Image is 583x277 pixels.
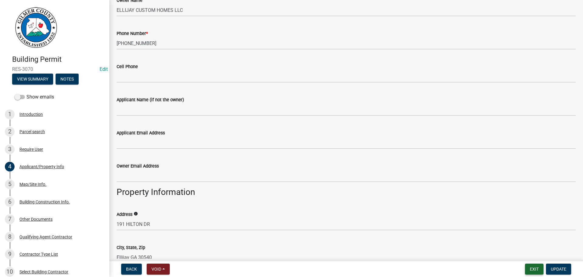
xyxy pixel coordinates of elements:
[117,213,132,217] label: Address
[5,127,15,137] div: 2
[117,65,138,69] label: Cell Phone
[117,131,165,135] label: Applicant Email Address
[5,179,15,189] div: 5
[56,77,79,82] wm-modal-confirm: Notes
[19,130,45,134] div: Parcel search
[19,112,43,116] div: Introduction
[5,249,15,259] div: 9
[19,182,46,186] div: Map/Site Info.
[19,200,70,204] div: Building Construction Info.
[12,77,53,82] wm-modal-confirm: Summary
[19,235,72,239] div: Qualifying Agent Contractor
[12,74,53,85] button: View Summary
[56,74,79,85] button: Notes
[117,32,148,36] label: Phone Number
[19,252,58,256] div: Contractor Type List
[12,6,58,49] img: Gilmer County, Georgia
[100,66,108,72] wm-modal-confirm: Edit Application Number
[19,270,68,274] div: Select Building Contractor
[546,264,571,275] button: Update
[5,109,15,119] div: 1
[117,246,145,250] label: City, State, Zip
[12,66,97,72] span: RES-3070
[121,264,142,275] button: Back
[5,267,15,277] div: 10
[5,162,15,171] div: 4
[117,98,184,102] label: Applicant Name (if not the owner)
[117,187,576,197] h3: Property Information
[134,212,138,216] i: info
[147,264,170,275] button: Void
[100,66,108,72] a: Edit
[525,264,544,275] button: Exit
[12,55,104,64] h4: Building Permit
[5,144,15,154] div: 3
[19,164,64,169] div: Applicant/Property Info
[126,267,137,272] span: Back
[117,164,159,168] label: Owner Email Address
[19,147,43,151] div: Require User
[5,214,15,224] div: 7
[5,232,15,242] div: 8
[152,267,161,272] span: Void
[5,197,15,207] div: 6
[19,217,53,221] div: Other Documents
[15,93,54,101] label: Show emails
[551,267,566,272] span: Update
